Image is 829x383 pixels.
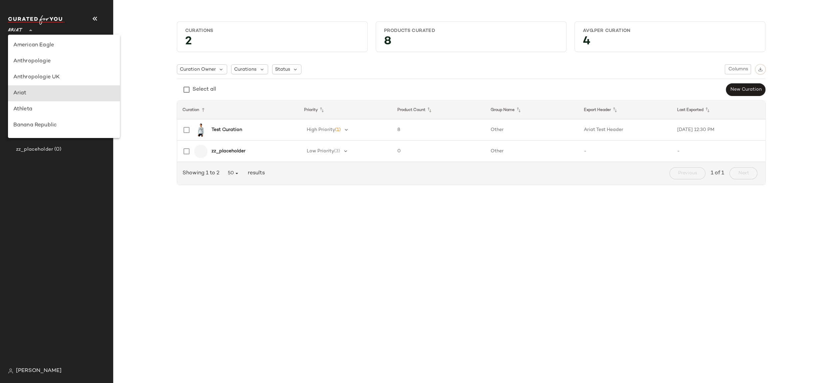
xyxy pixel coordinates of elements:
th: Group Name [485,101,579,119]
img: cfy_white_logo.C9jOOHJF.svg [8,15,65,25]
span: High Priority [307,127,335,132]
span: zz_placeholder [16,146,53,153]
b: zz_placeholder [211,148,245,155]
span: 1 of 1 [711,169,724,177]
th: Priority [299,101,392,119]
div: Select all [193,86,216,94]
span: Global Clipboards [23,92,66,100]
span: New Curation [730,87,761,92]
td: 0 [392,141,485,162]
button: 50 [222,167,245,179]
span: 50 [227,170,240,176]
div: 4 [578,37,762,49]
span: (3) [334,149,340,154]
span: tmp-[PERSON_NAME] [16,106,71,113]
th: Last Exported [672,101,765,119]
span: (0) [53,146,61,153]
span: Curations [234,66,256,73]
th: Export Header [579,101,672,119]
span: results [245,169,265,177]
span: (2) [47,119,54,127]
th: Curation [177,101,299,119]
td: Other [485,141,579,162]
td: - [579,141,672,162]
img: svg%3e [758,67,763,72]
button: New Curation [726,83,765,96]
div: Curations [185,28,359,34]
span: Columns [728,67,748,72]
td: Ariat Test Header [579,119,672,141]
td: [DATE] 12:30 PM [672,119,765,141]
button: Columns [725,64,751,74]
b: Test Curation [211,126,242,133]
td: 8 [392,119,485,141]
span: Ariat [8,23,23,35]
span: All Products [23,79,52,87]
td: - [672,141,765,162]
span: Dashboard [21,66,48,73]
div: Avg.per Curation [583,28,757,34]
span: Curation Owner [180,66,216,73]
th: Product Count [392,101,485,119]
span: (8) [49,132,57,140]
span: Showing 1 to 2 [183,169,222,177]
span: Curations [23,119,47,127]
td: Other [485,119,579,141]
span: Test Curation [16,132,49,140]
img: svg%3e [8,368,13,374]
span: [PERSON_NAME] [16,367,62,375]
div: Products Curated [384,28,558,34]
div: 2 [180,37,365,49]
span: Low Priority [307,149,334,154]
span: (6) [71,106,79,113]
img: svg%3e [11,66,17,73]
div: 8 [379,37,564,49]
span: (1) [66,92,74,100]
img: 10062566_front.jpg [194,123,207,137]
span: (1) [335,127,341,132]
span: Status [275,66,290,73]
